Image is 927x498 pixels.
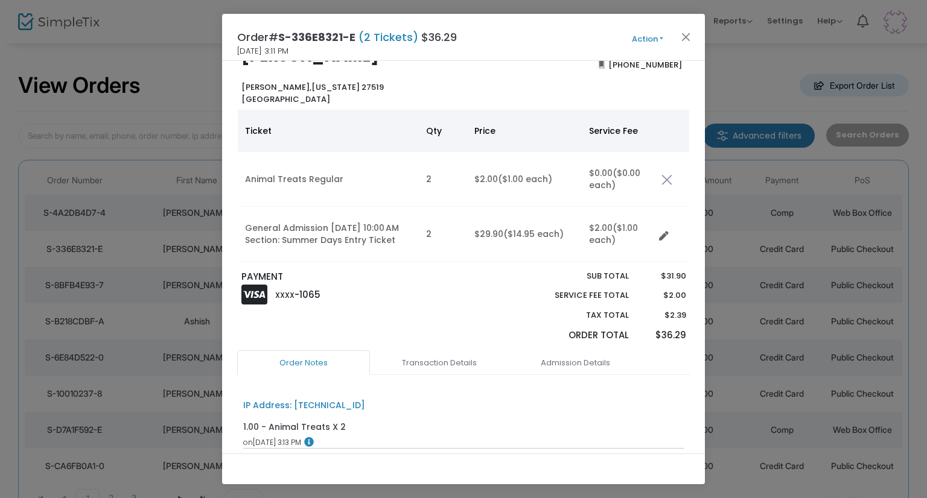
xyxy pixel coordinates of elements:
p: Order Total [526,329,629,342]
td: $0.00 [582,152,654,207]
div: Do you agree to the terms and conditions? T&C accepted via simple label [243,453,572,465]
img: cross.png [661,174,672,185]
td: 2 [419,207,467,262]
span: ($1.00 each) [589,222,638,246]
a: Order Notes [237,350,370,376]
a: Admission Details [509,350,642,376]
p: Tax Total [526,309,629,321]
span: [PHONE_NUMBER] [605,55,686,74]
p: Service Fee Total [526,289,629,301]
span: -1065 [295,288,320,301]
span: (2 Tickets) [355,30,421,45]
td: 2 [419,152,467,207]
p: $31.90 [640,270,686,282]
div: Data table [238,110,689,262]
h4: Order# $36.29 [237,29,457,45]
button: Close [678,29,694,45]
td: $2.00 [582,207,654,262]
a: Transaction Details [373,350,506,376]
span: [PERSON_NAME], [241,81,311,93]
p: $2.39 [640,309,686,321]
div: 1.00 - Animal Treats X 2 [243,421,346,433]
span: XXXX [275,290,295,300]
p: $2.00 [640,289,686,301]
td: $29.90 [467,207,582,262]
th: Qty [419,110,467,152]
td: General Admission [DATE] 10:00 AM Section: Summer Days Entry Ticket [238,207,419,262]
span: ($0.00 each) [589,167,640,191]
span: S-336E8321-E [278,30,355,45]
span: ($1.00 each) [498,173,552,185]
div: [DATE] 3:13 PM [243,437,684,448]
span: [DATE] 3:11 PM [237,45,288,57]
td: Animal Treats Regular [238,152,419,207]
div: IP Address: [TECHNICAL_ID] [243,399,365,412]
th: Price [467,110,582,152]
th: Service Fee [582,110,654,152]
p: $36.29 [640,329,686,342]
button: Action [611,33,684,46]
span: ($14.95 each) [503,228,564,240]
th: Ticket [238,110,419,152]
td: $2.00 [467,152,582,207]
b: [US_STATE] 27519 [GEOGRAPHIC_DATA] [241,81,384,105]
p: PAYMENT [241,270,458,284]
span: on [243,437,253,447]
p: Sub total [526,270,629,282]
